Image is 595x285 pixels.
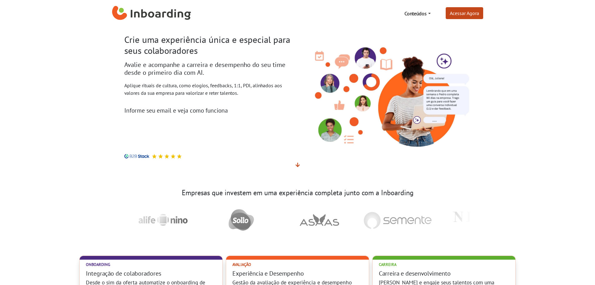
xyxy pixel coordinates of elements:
h3: Integração de colaboradores [86,270,216,277]
div: Avaliação 5 estrelas no B2B Stack [149,154,182,159]
h2: Onboarding [86,262,216,267]
h3: Informe seu email e veja como funciona [124,107,293,114]
a: Acessar Agora [446,7,483,19]
img: Avaliação 5 estrelas no B2B Stack [164,154,169,159]
img: Avaliação 5 estrelas no B2B Stack [177,154,182,159]
h2: Avalie e acompanhe a carreira e desempenho do seu time desde o primeiro dia com AI. [124,61,293,77]
img: Avaliação 5 estrelas no B2B Stack [152,154,157,159]
a: Conteúdos [402,7,433,20]
img: Inboarding - Rutuais de Cultura com Inteligência Ariticial. Feedback, conversas 1:1, PDI. [302,36,471,150]
h2: Avaliação [232,262,363,267]
img: B2B Stack logo [124,154,149,159]
img: Inboarding Home [112,4,191,23]
h3: Carreira e desenvolvimento [379,270,509,277]
img: Semente Negocios [349,206,427,234]
a: Inboarding Home Page [112,3,191,24]
p: Aplique rituais de cultura, como elogios, feedbacks, 1:1, PDI, alinhados aos valores da sua empre... [124,82,293,97]
img: Alife Nino [121,204,187,236]
iframe: Form 0 [124,116,278,146]
img: Avaliação 5 estrelas no B2B Stack [171,154,176,159]
h3: Empresas que investem em uma experiência completa junto com a Inboarding [124,189,471,197]
img: Sollo Brasil [214,204,250,236]
span: Veja mais detalhes abaixo [295,162,300,168]
img: Avaliação 5 estrelas no B2B Stack [158,154,163,159]
h2: Carreira [379,262,509,267]
img: Asaas [285,209,335,231]
h1: Crie uma experiência única e especial para seus colaboradores [124,34,293,56]
h3: Experiência e Desempenho [232,270,363,277]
